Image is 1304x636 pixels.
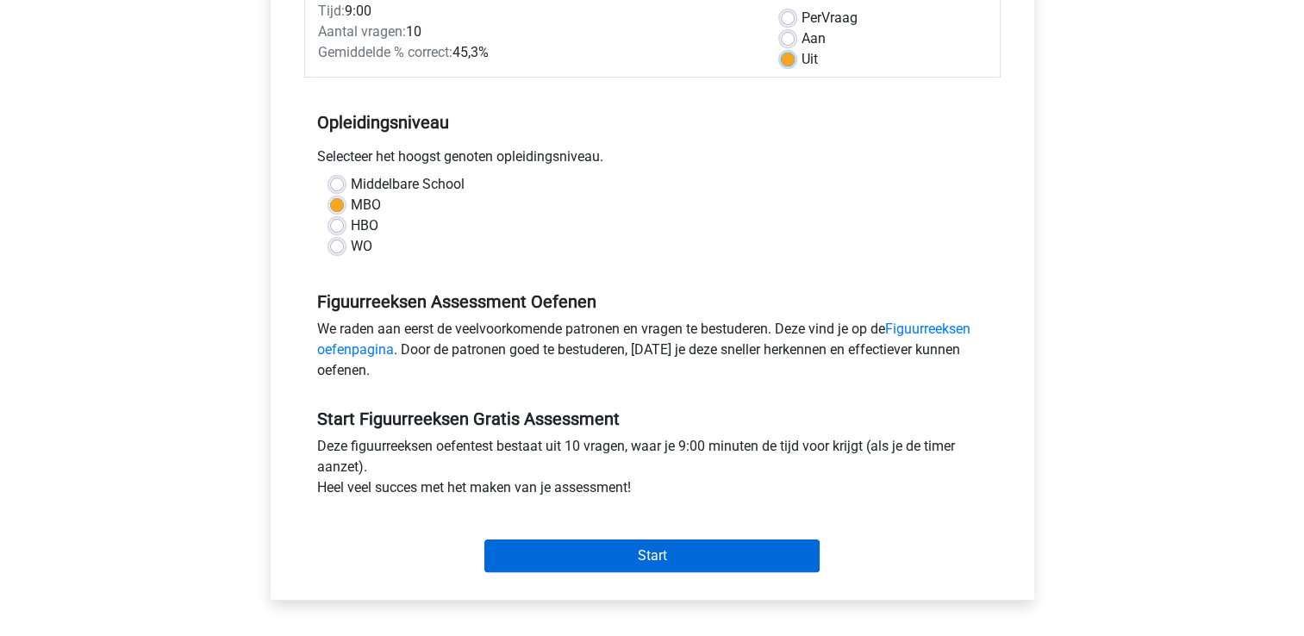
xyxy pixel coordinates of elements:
[318,44,452,60] span: Gemiddelde % correct:
[802,9,821,26] span: Per
[351,174,465,195] label: Middelbare School
[305,42,768,63] div: 45,3%
[304,319,1001,388] div: We raden aan eerst de veelvoorkomende patronen en vragen te bestuderen. Deze vind je op de . Door...
[304,436,1001,505] div: Deze figuurreeksen oefentest bestaat uit 10 vragen, waar je 9:00 minuten de tijd voor krijgt (als...
[317,105,988,140] h5: Opleidingsniveau
[351,195,381,215] label: MBO
[318,23,406,40] span: Aantal vragen:
[802,28,826,49] label: Aan
[802,49,818,70] label: Uit
[484,539,820,572] input: Start
[802,8,858,28] label: Vraag
[317,408,988,429] h5: Start Figuurreeksen Gratis Assessment
[317,291,988,312] h5: Figuurreeksen Assessment Oefenen
[318,3,345,19] span: Tijd:
[351,215,378,236] label: HBO
[304,147,1001,174] div: Selecteer het hoogst genoten opleidingsniveau.
[305,1,768,22] div: 9:00
[351,236,372,257] label: WO
[305,22,768,42] div: 10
